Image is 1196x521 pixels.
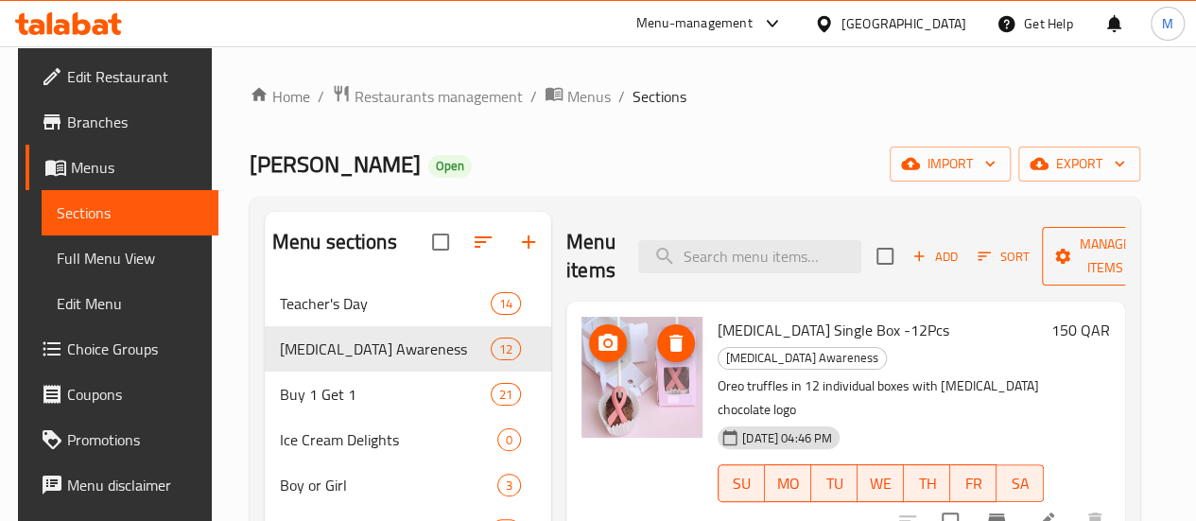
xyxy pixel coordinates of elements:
a: Coupons [26,372,217,417]
span: Manage items [1057,233,1153,280]
button: SU [718,464,765,502]
div: Breast Cancer Awareness [280,338,491,360]
button: WE [858,464,904,502]
h2: Menu items [566,228,615,285]
span: 21 [492,386,520,404]
span: Menu disclaimer [67,474,202,496]
span: 14 [492,295,520,313]
span: 0 [498,431,520,449]
button: TU [811,464,858,502]
a: Full Menu View [42,235,217,281]
span: export [1033,152,1125,176]
div: Buy 1 Get 121 [265,372,551,417]
button: SA [997,464,1043,502]
a: Branches [26,99,217,145]
span: [MEDICAL_DATA] Single Box -12Pcs [718,316,949,344]
div: Open [428,155,472,178]
button: Add [905,242,965,271]
span: Boy or Girl [280,474,497,496]
img: Breast Cancer Single Box -12Pcs [581,317,702,438]
button: FR [950,464,997,502]
span: Add item [905,242,965,271]
span: [PERSON_NAME] [250,143,421,185]
span: 12 [492,340,520,358]
div: Menu-management [636,12,753,35]
a: Menus [26,145,217,190]
li: / [318,85,324,108]
span: Promotions [67,428,202,451]
a: Sections [42,190,217,235]
div: items [497,474,521,496]
button: export [1018,147,1140,182]
span: Open [428,158,472,174]
span: M [1162,13,1173,34]
span: Select all sections [421,222,460,262]
span: import [905,152,996,176]
h2: Menu sections [272,228,397,256]
div: Boy or Girl3 [265,462,551,508]
span: Ice Cream Delights [280,428,497,451]
div: items [491,383,521,406]
button: delete image [657,324,695,362]
a: Choice Groups [26,326,217,372]
span: 3 [498,477,520,495]
a: Edit Menu [42,281,217,326]
div: items [491,338,521,360]
span: WE [865,470,896,497]
span: Restaurants management [355,85,523,108]
a: Restaurants management [332,84,523,109]
div: [MEDICAL_DATA] Awareness12 [265,326,551,372]
span: Menus [567,85,611,108]
div: Teacher's Day14 [265,281,551,326]
span: Edit Menu [57,292,202,315]
input: search [638,240,861,273]
span: Menus [71,156,202,179]
span: TH [911,470,943,497]
a: Home [250,85,310,108]
span: Edit Restaurant [67,65,202,88]
span: [DATE] 04:46 PM [735,429,840,447]
a: Menus [545,84,611,109]
button: TH [904,464,950,502]
span: Teacher's Day [280,292,491,315]
span: Choice Groups [67,338,202,360]
span: [MEDICAL_DATA] Awareness [280,338,491,360]
span: TU [819,470,850,497]
button: MO [765,464,811,502]
div: items [491,292,521,315]
button: upload picture [589,324,627,362]
span: Sections [633,85,686,108]
span: Branches [67,111,202,133]
a: Promotions [26,417,217,462]
button: Sort [973,242,1034,271]
span: MO [772,470,804,497]
a: Menu disclaimer [26,462,217,508]
span: Add [910,246,961,268]
div: [GEOGRAPHIC_DATA] [841,13,966,34]
span: Coupons [67,383,202,406]
span: FR [958,470,989,497]
p: Oreo truffles in 12 individual boxes with [MEDICAL_DATA] chocolate logo [718,374,1044,422]
span: SA [1004,470,1035,497]
li: / [530,85,537,108]
span: Buy 1 Get 1 [280,383,491,406]
span: Full Menu View [57,247,202,269]
span: Sort [978,246,1030,268]
div: Ice Cream Delights0 [265,417,551,462]
nav: breadcrumb [250,84,1140,109]
a: Edit Restaurant [26,54,217,99]
div: items [497,428,521,451]
li: / [618,85,625,108]
span: SU [726,470,757,497]
span: [MEDICAL_DATA] Awareness [719,347,886,369]
h6: 150 QAR [1051,317,1110,343]
span: Sort items [965,242,1042,271]
button: Manage items [1042,227,1169,286]
span: Sections [57,201,202,224]
button: import [890,147,1011,182]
